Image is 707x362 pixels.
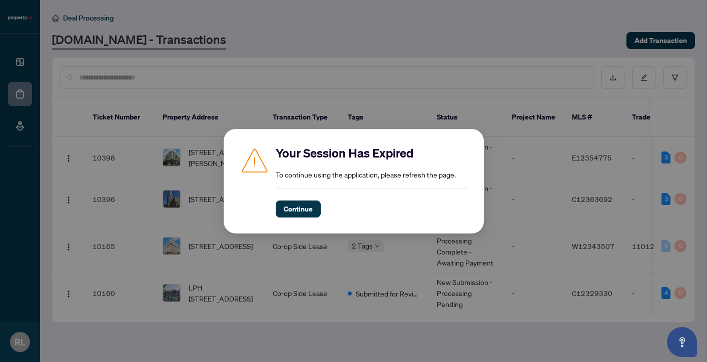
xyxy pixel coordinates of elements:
[276,145,468,161] h2: Your Session Has Expired
[667,327,697,357] button: Open asap
[240,145,270,175] img: Caution icon
[284,201,313,217] span: Continue
[276,145,468,217] div: To continue using the application, please refresh the page.
[276,200,321,217] button: Continue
